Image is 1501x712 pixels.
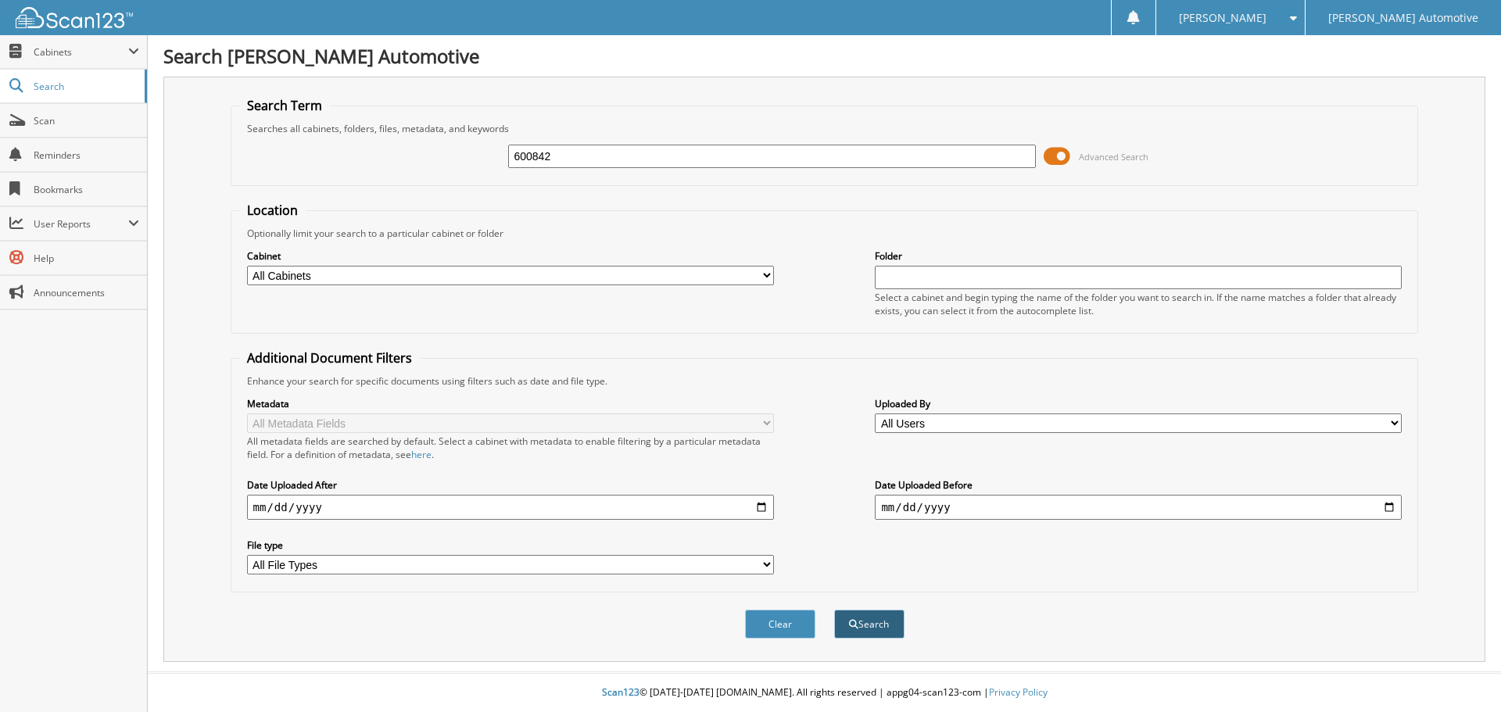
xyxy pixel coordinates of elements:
[247,435,774,461] div: All metadata fields are searched by default. Select a cabinet with metadata to enable filtering b...
[875,249,1402,263] label: Folder
[239,202,306,219] legend: Location
[34,286,139,299] span: Announcements
[411,448,432,461] a: here
[875,495,1402,520] input: end
[34,45,128,59] span: Cabinets
[34,183,139,196] span: Bookmarks
[1079,151,1148,163] span: Advanced Search
[34,114,139,127] span: Scan
[34,148,139,162] span: Reminders
[34,217,128,231] span: User Reports
[239,122,1410,135] div: Searches all cabinets, folders, files, metadata, and keywords
[16,7,133,28] img: scan123-logo-white.svg
[989,685,1048,699] a: Privacy Policy
[239,374,1410,388] div: Enhance your search for specific documents using filters such as date and file type.
[34,252,139,265] span: Help
[875,397,1402,410] label: Uploaded By
[34,80,137,93] span: Search
[1179,13,1266,23] span: [PERSON_NAME]
[148,674,1501,712] div: © [DATE]-[DATE] [DOMAIN_NAME]. All rights reserved | appg04-scan123-com |
[247,538,774,552] label: File type
[602,685,639,699] span: Scan123
[247,397,774,410] label: Metadata
[875,291,1402,317] div: Select a cabinet and begin typing the name of the folder you want to search in. If the name match...
[163,43,1485,69] h1: Search [PERSON_NAME] Automotive
[247,249,774,263] label: Cabinet
[875,478,1402,492] label: Date Uploaded Before
[745,610,815,639] button: Clear
[247,478,774,492] label: Date Uploaded After
[834,610,905,639] button: Search
[239,227,1410,240] div: Optionally limit your search to a particular cabinet or folder
[1328,13,1478,23] span: [PERSON_NAME] Automotive
[247,495,774,520] input: start
[239,97,330,114] legend: Search Term
[239,349,420,367] legend: Additional Document Filters
[1423,637,1501,712] iframe: Chat Widget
